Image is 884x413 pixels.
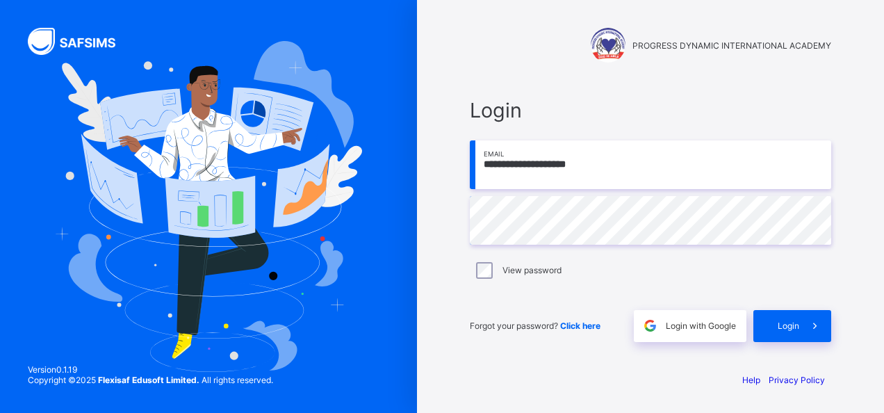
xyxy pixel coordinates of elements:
[778,321,799,331] span: Login
[28,28,132,55] img: SAFSIMS Logo
[470,98,831,122] span: Login
[632,40,831,51] span: PROGRESS DYNAMIC INTERNATIONAL ACADEMY
[642,318,658,334] img: google.396cfc9801f0270233282035f929180a.svg
[666,321,736,331] span: Login with Google
[28,375,273,385] span: Copyright © 2025 All rights reserved.
[55,41,362,371] img: Hero Image
[470,321,600,331] span: Forgot your password?
[28,364,273,375] span: Version 0.1.19
[742,375,760,385] a: Help
[98,375,199,385] strong: Flexisaf Edusoft Limited.
[502,265,562,275] label: View password
[560,321,600,331] a: Click here
[769,375,825,385] a: Privacy Policy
